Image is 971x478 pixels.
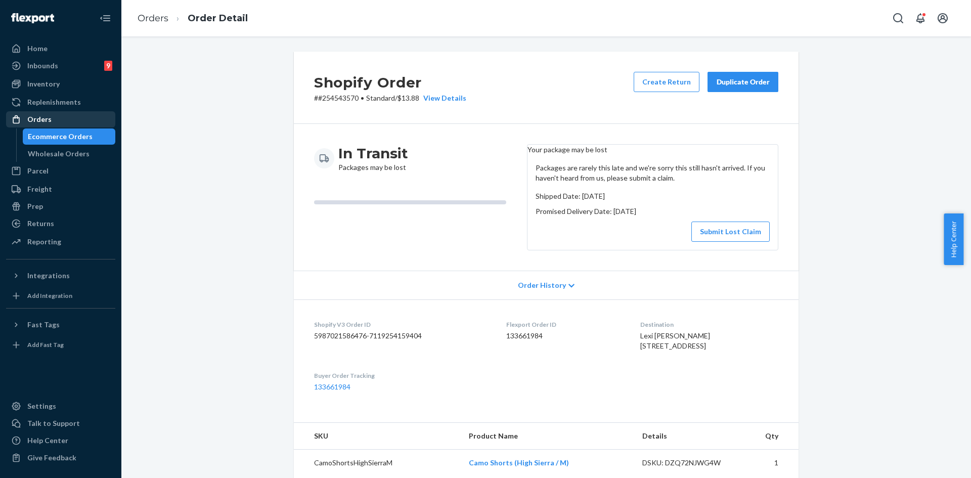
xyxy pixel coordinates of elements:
[294,423,461,450] th: SKU
[95,8,115,28] button: Close Navigation
[6,234,115,250] a: Reporting
[745,450,799,476] td: 1
[314,320,490,329] dt: Shopify V3 Order ID
[6,76,115,92] a: Inventory
[6,181,115,197] a: Freight
[6,268,115,284] button: Integrations
[716,77,770,87] div: Duplicate Order
[910,8,931,28] button: Open notifications
[640,331,710,350] span: Lexi [PERSON_NAME] [STREET_ADDRESS]
[28,149,90,159] div: Wholesale Orders
[138,13,168,24] a: Orders
[294,450,461,476] td: CamoShortsHighSierraM
[338,144,408,172] div: Packages may be lost
[527,145,778,155] header: Your package may be lost
[6,215,115,232] a: Returns
[745,423,799,450] th: Qty
[419,93,466,103] button: View Details
[361,94,364,102] span: •
[366,94,395,102] span: Standard
[6,58,115,74] a: Inbounds9
[6,198,115,214] a: Prep
[6,163,115,179] a: Parcel
[188,13,248,24] a: Order Detail
[6,288,115,304] a: Add Integration
[461,423,634,450] th: Product Name
[506,320,625,329] dt: Flexport Order ID
[27,184,52,194] div: Freight
[27,401,56,411] div: Settings
[6,432,115,449] a: Help Center
[27,453,76,463] div: Give Feedback
[27,79,60,89] div: Inventory
[11,13,54,23] img: Flexport logo
[314,72,466,93] h2: Shopify Order
[506,331,625,341] dd: 133661984
[27,201,43,211] div: Prep
[27,61,58,71] div: Inbounds
[888,8,908,28] button: Open Search Box
[23,128,116,145] a: Ecommerce Orders
[6,94,115,110] a: Replenishments
[944,213,963,265] button: Help Center
[23,146,116,162] a: Wholesale Orders
[640,320,778,329] dt: Destination
[6,337,115,353] a: Add Fast Tag
[27,271,70,281] div: Integrations
[6,398,115,414] a: Settings
[933,8,953,28] button: Open account menu
[338,144,408,162] h3: In Transit
[6,111,115,127] a: Orders
[314,382,350,391] a: 133661984
[27,418,80,428] div: Talk to Support
[518,280,566,290] span: Order History
[6,415,115,431] a: Talk to Support
[6,40,115,57] a: Home
[27,219,54,229] div: Returns
[691,222,770,242] button: Submit Lost Claim
[28,132,93,142] div: Ecommerce Orders
[314,371,490,380] dt: Buyer Order Tracking
[536,191,770,201] p: Shipped Date: [DATE]
[129,4,256,33] ol: breadcrumbs
[642,458,737,468] div: DSKU: DZQ72NJWG4W
[27,436,68,446] div: Help Center
[104,61,112,71] div: 9
[27,44,48,54] div: Home
[536,163,770,183] p: Packages are rarely this late and we're sorry this still hasn't arrived. If you haven't heard fro...
[27,340,64,349] div: Add Fast Tag
[634,423,745,450] th: Details
[27,320,60,330] div: Fast Tags
[708,72,778,92] button: Duplicate Order
[27,291,72,300] div: Add Integration
[27,166,49,176] div: Parcel
[6,317,115,333] button: Fast Tags
[27,114,52,124] div: Orders
[27,97,81,107] div: Replenishments
[536,206,770,216] p: Promised Delivery Date: [DATE]
[6,450,115,466] button: Give Feedback
[27,237,61,247] div: Reporting
[469,458,569,467] a: Camo Shorts (High Sierra / M)
[314,331,490,341] dd: 5987021586476-7119254159404
[314,93,466,103] p: # #254543570 / $13.88
[634,72,699,92] button: Create Return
